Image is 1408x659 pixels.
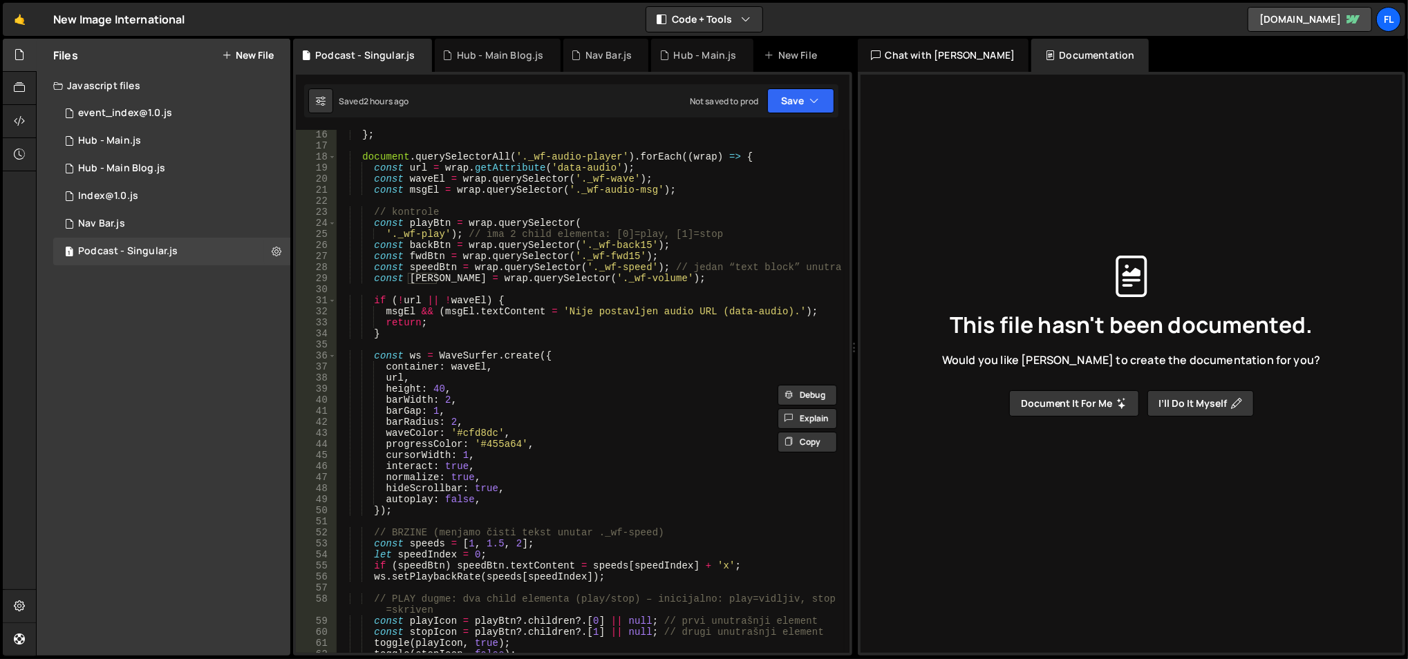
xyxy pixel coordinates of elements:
[942,352,1320,367] span: Would you like [PERSON_NAME] to create the documentation for you?
[53,155,290,182] div: 15795/46353.js
[296,372,337,383] div: 38
[296,627,337,638] div: 60
[53,238,290,265] div: 15795/46556.js
[296,129,337,140] div: 16
[1009,390,1139,417] button: Document it for me
[296,405,337,417] div: 41
[1031,39,1148,72] div: Documentation
[950,314,1313,336] span: This file hasn't been documented.
[296,615,337,627] div: 59
[858,39,1029,72] div: Chat with [PERSON_NAME]
[296,273,337,284] div: 29
[296,494,337,505] div: 49
[296,218,337,229] div: 24
[296,593,337,615] div: 58
[767,88,834,113] button: Save
[315,48,415,62] div: Podcast - Singular.js
[296,350,337,361] div: 36
[296,428,337,439] div: 43
[457,48,544,62] div: Hub - Main Blog.js
[296,361,337,372] div: 37
[1248,7,1372,32] a: [DOMAIN_NAME]
[296,417,337,428] div: 42
[53,210,290,238] div: 15795/46513.js
[296,240,337,251] div: 26
[296,151,337,162] div: 18
[53,48,78,63] h2: Files
[296,394,337,405] div: 40
[65,247,73,258] span: 1
[296,195,337,207] div: 22
[296,538,337,549] div: 53
[296,162,337,173] div: 19
[296,560,337,571] div: 55
[296,472,337,483] div: 47
[78,135,141,147] div: Hub - Main.js
[53,11,185,28] div: New Image International
[296,383,337,394] div: 39
[296,262,337,273] div: 28
[222,50,274,61] button: New File
[296,638,337,649] div: 61
[1147,390,1254,417] button: I’ll do it myself
[296,251,337,262] div: 27
[296,582,337,593] div: 57
[690,95,759,107] div: Not saved to prod
[778,385,837,405] button: Debug
[296,140,337,151] div: 17
[296,284,337,295] div: 30
[296,516,337,527] div: 51
[53,127,290,155] div: 15795/46323.js
[3,3,37,36] a: 🤙
[296,450,337,461] div: 45
[78,245,178,258] div: Podcast - Singular.js
[1376,7,1401,32] a: Fl
[339,95,409,107] div: Saved
[53,182,290,210] div: 15795/44313.js
[37,72,290,99] div: Javascript files
[78,162,165,175] div: Hub - Main Blog.js
[296,306,337,317] div: 32
[585,48,632,62] div: Nav Bar.js
[778,432,837,452] button: Copy
[296,207,337,218] div: 23
[778,408,837,429] button: Explain
[296,317,337,328] div: 33
[646,7,762,32] button: Code + Tools
[78,218,125,230] div: Nav Bar.js
[53,99,290,127] div: 15795/42190.js
[296,173,337,184] div: 20
[296,461,337,472] div: 46
[296,571,337,582] div: 56
[296,229,337,240] div: 25
[296,328,337,339] div: 34
[296,527,337,538] div: 52
[764,48,823,62] div: New File
[78,107,172,120] div: event_index@1.0.js
[296,505,337,516] div: 50
[364,95,409,107] div: 2 hours ago
[78,190,138,202] div: Index@1.0.js
[296,549,337,560] div: 54
[296,339,337,350] div: 35
[296,295,337,306] div: 31
[296,439,337,450] div: 44
[296,483,337,494] div: 48
[296,184,337,195] div: 21
[674,48,737,62] div: Hub - Main.js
